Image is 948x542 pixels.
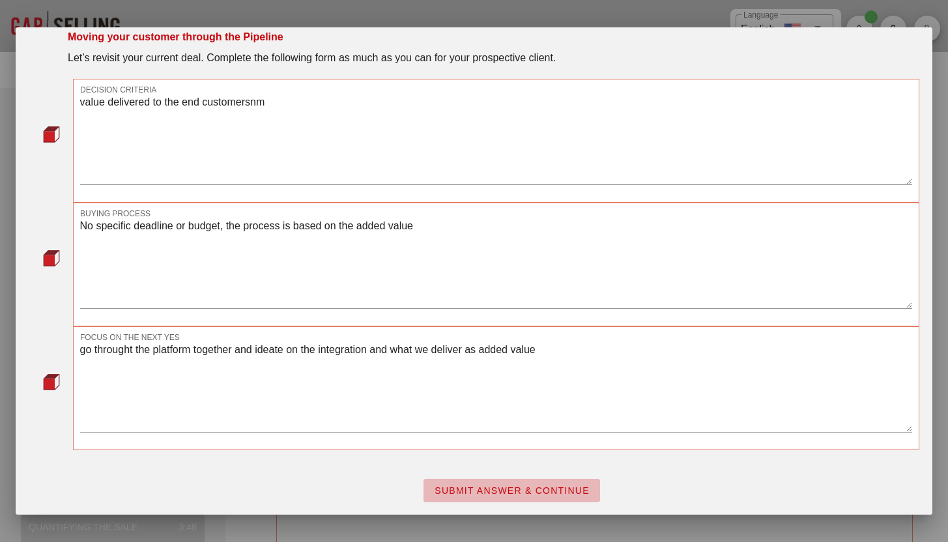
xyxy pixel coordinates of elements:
[80,209,151,219] label: BUYING PROCESS
[434,485,590,496] span: SUBMIT ANSWER & CONTINUE
[424,479,600,502] button: SUBMIT ANSWER & CONTINUE
[43,250,60,266] img: question-bullet-actve.png
[80,85,156,95] label: DECISION CRITERIA
[80,333,180,343] label: FOCUS ON THE NEXT YES
[68,29,283,45] div: Moving your customer through the Pipeline
[43,126,60,143] img: question-bullet-actve.png
[68,50,919,66] div: Let’s revisit your current deal. Complete the following form as much as you can for your prospect...
[43,373,60,390] img: question-bullet-actve.png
